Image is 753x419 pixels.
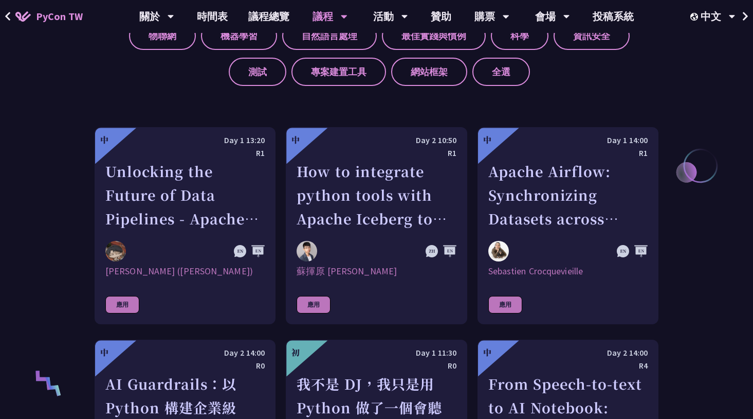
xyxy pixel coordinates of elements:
[105,265,265,277] div: [PERSON_NAME] ([PERSON_NAME])
[297,241,317,261] img: 蘇揮原 Mars Su
[488,346,648,359] div: Day 2 14:00
[36,9,83,24] span: PyCon TW
[554,22,630,50] label: 資訊安全
[488,296,522,313] div: 應用
[105,147,265,160] div: R1
[483,134,491,146] div: 中
[105,359,265,372] div: R0
[291,346,300,359] div: 初
[286,127,467,324] a: 中 Day 2 10:50 R1 How to integrate python tools with Apache Iceberg to build ETLT pipeline on Shif...
[129,22,196,50] label: 物聯網
[105,160,265,231] div: Unlocking the Future of Data Pipelines - Apache Airflow 3
[297,296,330,313] div: 應用
[472,58,530,86] label: 全選
[297,265,456,277] div: 蘇揮原 [PERSON_NAME]
[477,127,658,324] a: 中 Day 1 14:00 R1 Apache Airflow: Synchronizing Datasets across Multiple instances Sebastien Crocq...
[382,22,486,50] label: 最佳實踐與慣例
[105,134,265,147] div: Day 1 13:20
[491,22,548,50] label: 科學
[488,241,509,261] img: Sebastien Crocquevieille
[229,58,286,86] label: 測試
[100,346,108,359] div: 中
[15,11,31,22] img: Home icon of PyCon TW 2025
[105,241,126,261] img: 李唯 (Wei Lee)
[100,134,108,146] div: 中
[282,22,377,50] label: 自然語言處理
[105,346,265,359] div: Day 2 14:00
[483,346,491,359] div: 中
[291,58,386,86] label: 專案建置工具
[690,13,701,21] img: Locale Icon
[297,346,456,359] div: Day 1 11:30
[291,134,300,146] div: 中
[488,160,648,231] div: Apache Airflow: Synchronizing Datasets across Multiple instances
[105,296,139,313] div: 應用
[201,22,277,50] label: 機器學習
[391,58,467,86] label: 網站框架
[488,147,648,160] div: R1
[297,359,456,372] div: R0
[297,134,456,147] div: Day 2 10:50
[297,147,456,160] div: R1
[488,359,648,372] div: R4
[95,127,276,324] a: 中 Day 1 13:20 R1 Unlocking the Future of Data Pipelines - Apache Airflow 3 李唯 (Wei Lee) [PERSON_N...
[5,4,93,29] a: PyCon TW
[297,160,456,231] div: How to integrate python tools with Apache Iceberg to build ETLT pipeline on Shift-Left Architecture
[488,265,648,277] div: Sebastien Crocquevieille
[488,134,648,147] div: Day 1 14:00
